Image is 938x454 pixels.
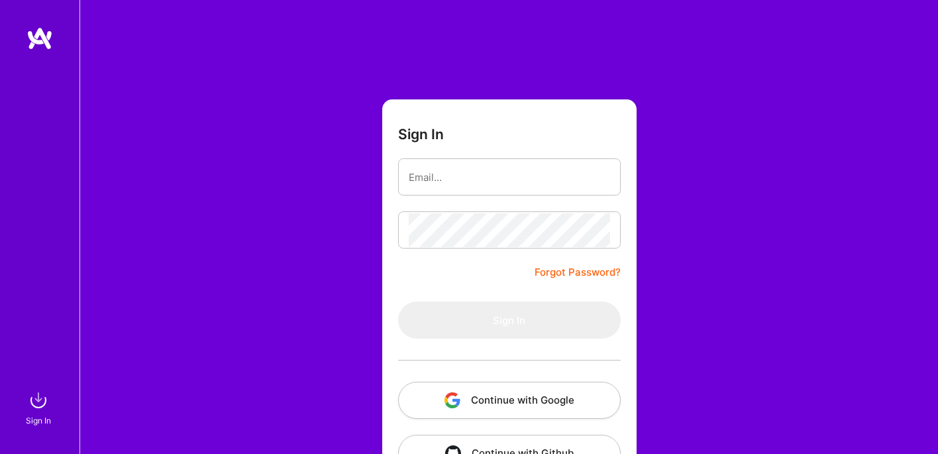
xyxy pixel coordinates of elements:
button: Continue with Google [398,382,621,419]
input: Email... [409,160,610,194]
img: logo [26,27,53,50]
a: sign inSign In [28,387,52,427]
a: Forgot Password? [535,264,621,280]
div: Sign In [26,414,51,427]
h3: Sign In [398,126,444,142]
img: sign in [25,387,52,414]
img: icon [444,392,460,408]
button: Sign In [398,302,621,339]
